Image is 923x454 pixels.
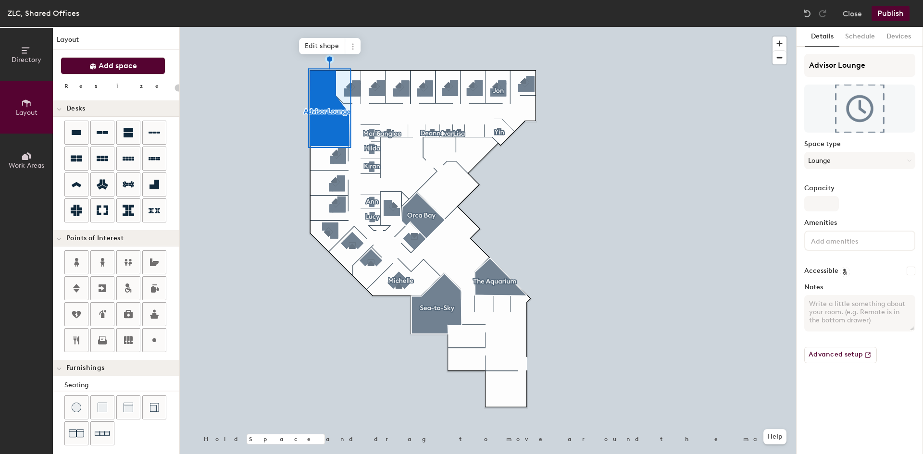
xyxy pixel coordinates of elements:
img: Couch (corner) [150,403,159,412]
img: Redo [818,9,827,18]
button: Details [805,27,839,47]
span: Add space [99,61,137,71]
button: Schedule [839,27,881,47]
img: The space named Advisor Lounge [804,85,915,133]
img: Couch (x3) [95,426,110,441]
button: Couch (x2) [64,421,88,445]
button: Advanced setup [804,347,877,363]
img: Cushion [98,403,107,412]
label: Amenities [804,219,915,227]
img: Undo [802,9,812,18]
span: Work Areas [9,161,44,170]
span: Desks [66,105,85,112]
input: Add amenities [809,234,896,246]
div: ZLC, Shared Offices [8,7,79,19]
span: Points of Interest [66,234,124,242]
span: Edit shape [299,38,345,54]
button: Lounge [804,152,915,169]
button: Publish [872,6,910,21]
div: Seating [64,380,179,391]
span: Directory [12,56,41,64]
button: Add space [61,57,165,74]
div: Resize [64,82,171,90]
span: Layout [16,109,37,117]
button: Devices [881,27,917,47]
img: Stool [72,403,81,412]
span: Furnishings [66,364,104,372]
label: Accessible [804,267,838,275]
label: Capacity [804,184,915,192]
button: Couch (middle) [116,395,140,419]
button: Couch (x3) [90,421,114,445]
button: Cushion [90,395,114,419]
label: Notes [804,283,915,291]
button: Help [763,429,786,444]
button: Close [843,6,862,21]
h1: Layout [53,35,179,49]
label: Space type [804,140,915,148]
img: Couch (x2) [69,426,84,441]
button: Stool [64,395,88,419]
img: Couch (middle) [124,403,133,412]
button: Couch (corner) [142,395,166,419]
